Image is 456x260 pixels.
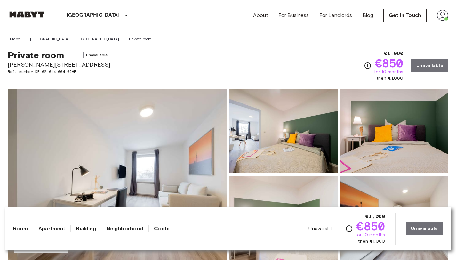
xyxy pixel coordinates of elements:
[375,57,404,69] span: €850
[8,36,20,42] a: Europe
[340,176,448,260] img: Picture of unit DE-02-014-004-02HF
[253,12,268,19] a: About
[383,9,427,22] a: Get in Touch
[229,89,338,173] img: Picture of unit DE-02-014-004-02HF
[363,12,373,19] a: Blog
[79,36,119,42] a: [GEOGRAPHIC_DATA]
[377,75,404,82] span: then €1,060
[154,225,170,232] a: Costs
[8,61,110,69] span: [PERSON_NAME][STREET_ADDRESS]
[356,220,385,232] span: €850
[437,10,448,21] img: avatar
[278,12,309,19] a: For Business
[229,176,338,260] img: Picture of unit DE-02-014-004-02HF
[83,52,111,58] span: Unavailable
[8,89,227,260] img: Marketing picture of unit DE-02-014-004-02HF
[319,12,352,19] a: For Landlords
[358,238,385,245] span: then €1,060
[308,225,335,232] span: Unavailable
[356,232,385,238] span: for 10 months
[38,225,65,232] a: Apartment
[340,89,448,173] img: Picture of unit DE-02-014-004-02HF
[107,225,144,232] a: Neighborhood
[345,225,353,232] svg: Check cost overview for full price breakdown. Please note that discounts apply to new joiners onl...
[8,11,46,18] img: Habyt
[13,225,28,232] a: Room
[8,50,64,61] span: Private room
[374,69,404,75] span: for 10 months
[129,36,152,42] a: Private room
[8,69,110,75] span: Ref. number DE-02-014-004-02HF
[384,50,404,57] span: €1,060
[30,36,70,42] a: [GEOGRAPHIC_DATA]
[364,62,372,69] svg: Check cost overview for full price breakdown. Please note that discounts apply to new joiners onl...
[76,225,96,232] a: Building
[365,213,385,220] span: €1,060
[67,12,120,19] p: [GEOGRAPHIC_DATA]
